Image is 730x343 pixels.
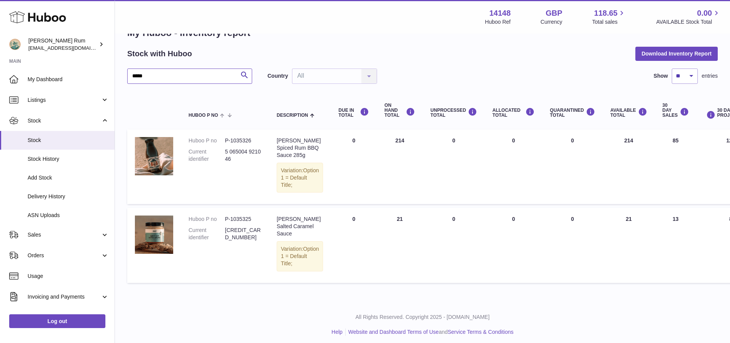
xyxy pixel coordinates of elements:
[635,47,718,60] button: Download Inventory Report
[225,148,261,163] dd: 5 065004 921046
[9,39,21,50] img: internalAdmin-14148@internal.huboo.com
[377,208,423,283] td: 21
[423,129,485,204] td: 0
[485,208,542,283] td: 0
[28,293,101,301] span: Invoicing and Payments
[338,108,369,118] div: DUE IN TOTAL
[541,18,563,26] div: Currency
[592,8,626,26] a: 118.65 Total sales
[28,117,101,124] span: Stock
[189,113,218,118] span: Huboo P no
[267,72,288,80] label: Country
[492,108,535,118] div: ALLOCATED Total
[603,208,655,283] td: 21
[384,103,415,118] div: ON HAND Total
[331,129,377,204] td: 0
[225,137,261,144] dd: P-1035326
[9,314,105,328] a: Log out
[28,212,109,219] span: ASN Uploads
[135,137,173,175] img: product image
[331,208,377,283] td: 0
[277,137,323,159] div: [PERSON_NAME] Spiced Rum BBQ Sauce 285g
[571,216,574,222] span: 0
[28,231,101,238] span: Sales
[28,45,113,51] span: [EMAIL_ADDRESS][DOMAIN_NAME]
[489,8,511,18] strong: 14148
[702,72,718,80] span: entries
[277,163,323,193] div: Variation:
[485,18,511,26] div: Huboo Ref
[485,129,542,204] td: 0
[28,96,101,104] span: Listings
[281,167,319,188] span: Option 1 = Default Title;
[28,193,109,200] span: Delivery History
[28,37,97,52] div: [PERSON_NAME] Rum
[603,129,655,204] td: 214
[28,137,109,144] span: Stock
[697,8,712,18] span: 0.00
[225,227,261,241] dd: [CREDIT_CARD_NUMBER]
[189,227,225,241] dt: Current identifier
[225,216,261,223] dd: P-1035325
[663,103,689,118] div: 30 DAY SALES
[448,329,513,335] a: Service Terms & Conditions
[277,216,323,237] div: [PERSON_NAME] Salted Caramel Sauce
[594,8,617,18] span: 118.65
[135,216,173,254] img: product image
[656,18,721,26] span: AVAILABLE Stock Total
[546,8,562,18] strong: GBP
[377,129,423,204] td: 214
[277,113,308,118] span: Description
[331,329,343,335] a: Help
[189,216,225,223] dt: Huboo P no
[189,148,225,163] dt: Current identifier
[28,273,109,280] span: Usage
[423,208,485,283] td: 0
[346,328,513,336] li: and
[592,18,626,26] span: Total sales
[281,246,319,266] span: Option 1 = Default Title;
[655,208,697,283] td: 13
[28,252,101,259] span: Orders
[610,108,647,118] div: AVAILABLE Total
[550,108,595,118] div: QUARANTINED Total
[28,76,109,83] span: My Dashboard
[654,72,668,80] label: Show
[127,49,192,59] h2: Stock with Huboo
[430,108,477,118] div: UNPROCESSED Total
[571,137,574,144] span: 0
[655,129,697,204] td: 85
[656,8,721,26] a: 0.00 AVAILABLE Stock Total
[28,155,109,163] span: Stock History
[121,314,724,321] p: All Rights Reserved. Copyright 2025 - [DOMAIN_NAME]
[28,174,109,181] span: Add Stock
[348,329,439,335] a: Website and Dashboard Terms of Use
[189,137,225,144] dt: Huboo P no
[277,241,323,271] div: Variation:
